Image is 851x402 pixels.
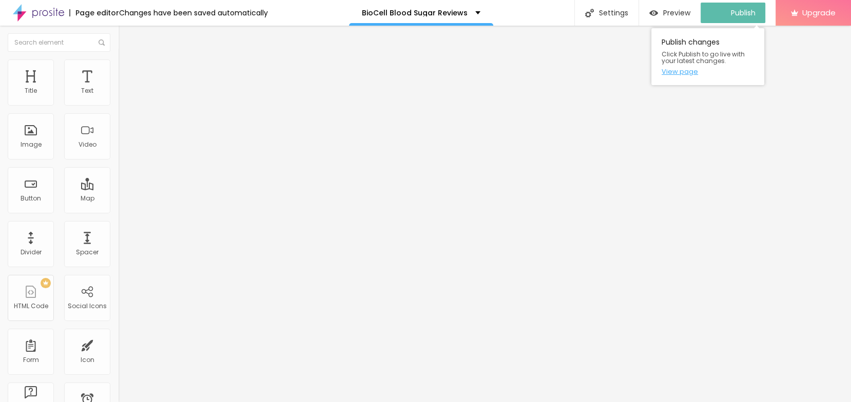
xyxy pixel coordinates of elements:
[639,3,701,23] button: Preview
[802,8,836,17] span: Upgrade
[119,9,268,16] div: Changes have been saved automatically
[8,33,110,52] input: Search element
[68,303,107,310] div: Social Icons
[81,87,93,94] div: Text
[21,195,41,202] div: Button
[25,87,37,94] div: Title
[662,51,754,64] span: Click Publish to go live with your latest changes.
[79,141,96,148] div: Video
[662,68,754,75] a: View page
[585,9,594,17] img: Icone
[649,9,658,17] img: view-1.svg
[23,356,39,364] div: Form
[118,26,851,402] iframe: To enrich screen reader interactions, please activate Accessibility in Grammarly extension settings
[14,303,48,310] div: HTML Code
[69,9,119,16] div: Page editor
[81,356,94,364] div: Icon
[731,9,756,17] span: Publish
[76,249,99,256] div: Spacer
[362,9,468,16] p: BioCell Blood Sugar Reviews
[99,39,105,46] img: Icone
[651,28,764,85] div: Publish changes
[663,9,690,17] span: Preview
[81,195,94,202] div: Map
[701,3,765,23] button: Publish
[21,249,42,256] div: Divider
[21,141,42,148] div: Image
